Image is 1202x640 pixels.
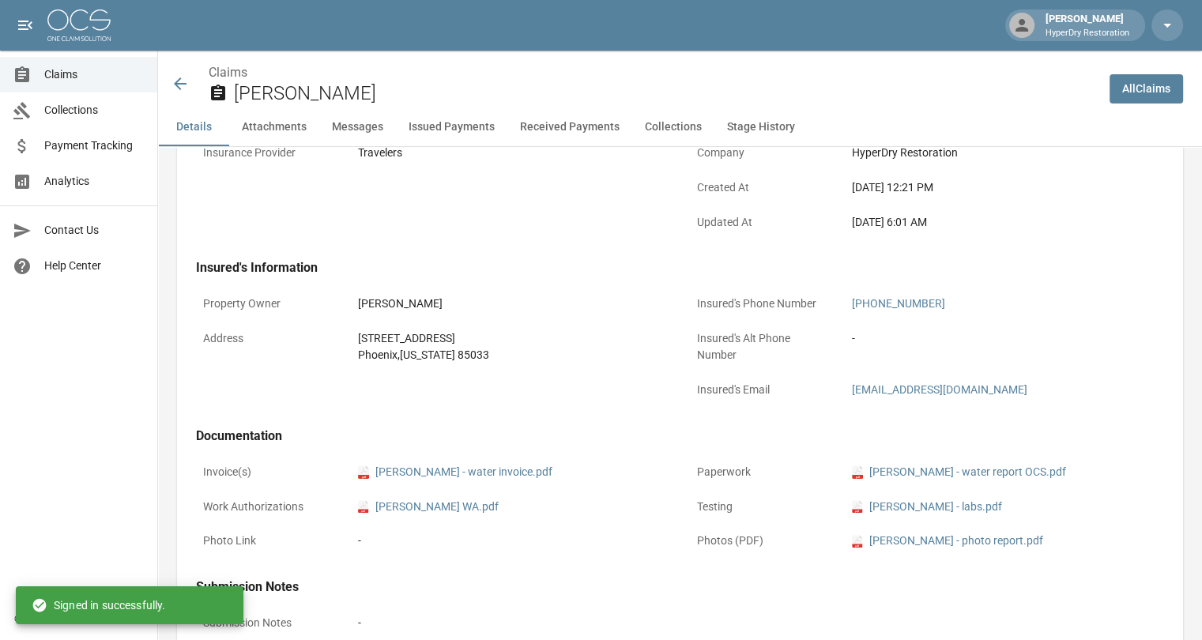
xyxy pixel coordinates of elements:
[852,464,1066,480] a: pdf[PERSON_NAME] - water report OCS.pdf
[209,63,1097,82] nav: breadcrumb
[852,383,1027,396] a: [EMAIL_ADDRESS][DOMAIN_NAME]
[690,375,832,405] p: Insured's Email
[14,611,143,627] div: © 2025 One Claim Solution
[358,464,552,480] a: pdf[PERSON_NAME] - water invoice.pdf
[852,179,1158,196] div: [DATE] 12:21 PM
[44,137,145,154] span: Payment Tracking
[196,457,338,488] p: Invoice(s)
[358,330,664,347] div: [STREET_ADDRESS]
[358,347,664,363] div: Phoenix , [US_STATE] 85033
[44,66,145,83] span: Claims
[690,323,832,371] p: Insured's Alt Phone Number
[690,457,832,488] p: Paperwork
[690,137,832,168] p: Company
[852,499,1002,515] a: pdf[PERSON_NAME] - labs.pdf
[44,102,145,119] span: Collections
[507,108,632,146] button: Received Payments
[632,108,714,146] button: Collections
[234,82,1097,105] h2: [PERSON_NAME]
[47,9,111,41] img: ocs-logo-white-transparent.png
[714,108,808,146] button: Stage History
[1110,74,1183,104] a: AllClaims
[196,491,338,522] p: Work Authorizations
[196,323,338,354] p: Address
[1046,27,1129,40] p: HyperDry Restoration
[209,65,247,80] a: Claims
[358,296,664,312] div: [PERSON_NAME]
[690,491,832,522] p: Testing
[196,608,338,638] p: Submission Notes
[44,173,145,190] span: Analytics
[196,260,1164,276] h4: Insured's Information
[396,108,507,146] button: Issued Payments
[358,145,664,161] div: Travelers
[690,172,832,203] p: Created At
[158,108,1202,146] div: anchor tabs
[358,499,499,515] a: pdf[PERSON_NAME] WA.pdf
[690,525,832,556] p: Photos (PDF)
[852,145,1158,161] div: HyperDry Restoration
[44,222,145,239] span: Contact Us
[852,330,1158,347] div: -
[852,297,945,310] a: [PHONE_NUMBER]
[158,108,229,146] button: Details
[358,533,664,549] div: -
[196,579,1164,595] h4: Submission Notes
[44,258,145,274] span: Help Center
[196,288,338,319] p: Property Owner
[690,288,832,319] p: Insured's Phone Number
[196,137,338,168] p: Insurance Provider
[1039,11,1136,40] div: [PERSON_NAME]
[852,214,1158,231] div: [DATE] 6:01 AM
[196,428,1164,444] h4: Documentation
[229,108,319,146] button: Attachments
[32,591,165,619] div: Signed in successfully.
[196,525,338,556] p: Photo Link
[9,9,41,41] button: open drawer
[690,207,832,238] p: Updated At
[852,533,1043,549] a: pdf[PERSON_NAME] - photo report.pdf
[319,108,396,146] button: Messages
[358,615,1157,631] div: -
